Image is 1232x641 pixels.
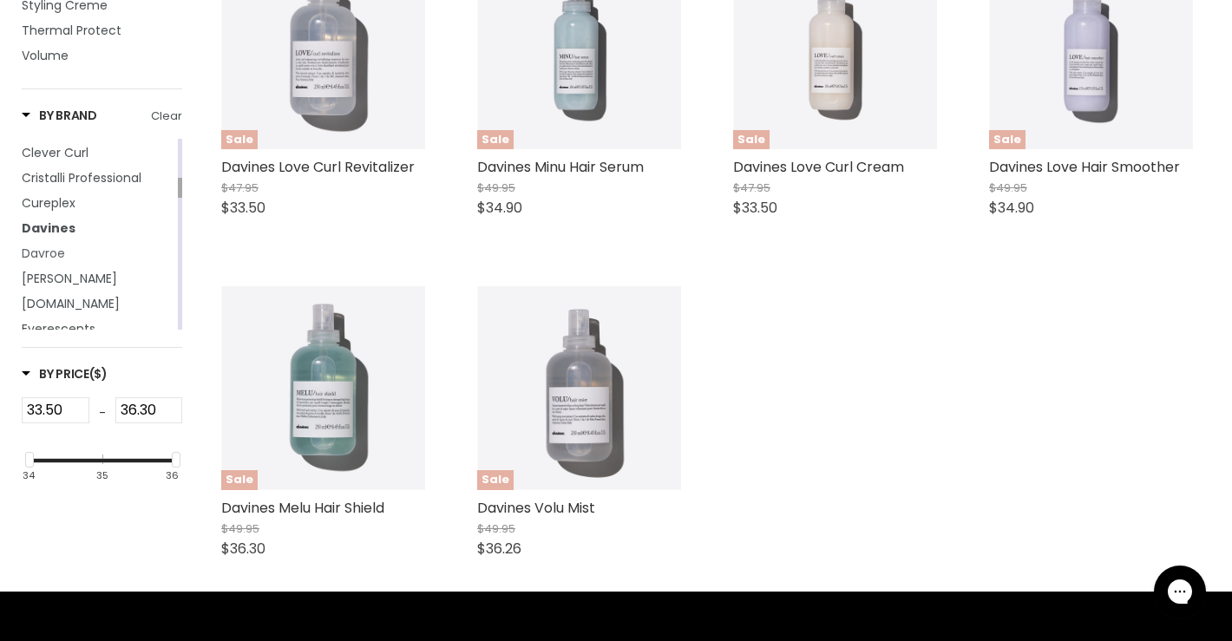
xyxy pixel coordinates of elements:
h3: By Brand [22,107,97,124]
span: $34.90 [989,198,1034,218]
span: Davines [22,219,75,237]
span: $49.95 [477,520,515,537]
span: Volume [22,47,69,64]
span: Cristalli Professional [22,169,141,186]
a: Davines Melu Hair Shield [221,498,384,518]
div: 36 [166,470,179,481]
a: Cristalli Professional [22,168,174,187]
span: Sale [989,130,1026,150]
span: Sale [221,130,258,150]
span: Sale [221,470,258,490]
span: Everescents [22,320,95,337]
span: $47.95 [733,180,770,196]
a: Davines Melu Hair ShieldSale [221,286,425,490]
span: $34.90 [477,198,522,218]
span: Sale [477,470,514,490]
a: Cureplex [22,193,174,213]
a: Davines Love Hair Smoother [989,157,1180,177]
a: Thermal Protect [22,21,182,40]
span: $49.95 [221,520,259,537]
span: Sale [477,130,514,150]
span: $36.26 [477,539,521,559]
input: Min Price [22,397,89,423]
span: $36.30 [221,539,265,559]
img: Davines Melu Hair Shield [221,286,425,490]
span: [PERSON_NAME] [22,270,117,287]
div: 35 [96,470,108,481]
img: Davines Volu Mist [477,286,681,490]
a: Davines Love Curl Cream [733,157,904,177]
span: ($) [89,365,108,383]
a: Davines Volu Mist [477,498,595,518]
div: 34 [23,470,35,481]
span: Clever Curl [22,144,88,161]
a: Davines Love Curl Revitalizer [221,157,415,177]
span: $33.50 [221,198,265,218]
span: By Price [22,365,108,383]
span: Cureplex [22,194,75,212]
span: [DOMAIN_NAME] [22,295,120,312]
span: $47.95 [221,180,259,196]
a: Davines Volu MistSale [477,286,681,490]
input: Max Price [115,397,183,423]
a: Davroe [22,244,174,263]
h3: By Price($) [22,365,108,383]
iframe: Gorgias live chat messenger [1145,559,1215,624]
span: $49.95 [477,180,515,196]
span: Davroe [22,245,65,262]
a: Volume [22,46,182,65]
div: - [89,397,115,428]
a: Design.ME [22,294,174,313]
a: Clever Curl [22,143,174,162]
a: De Lorenzo [22,269,174,288]
span: Thermal Protect [22,22,121,39]
span: $49.95 [989,180,1027,196]
a: Everescents [22,319,174,338]
a: Davines Minu Hair Serum [477,157,644,177]
span: $33.50 [733,198,777,218]
a: Davines [22,219,174,238]
a: Clear [151,107,182,126]
span: Sale [733,130,770,150]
